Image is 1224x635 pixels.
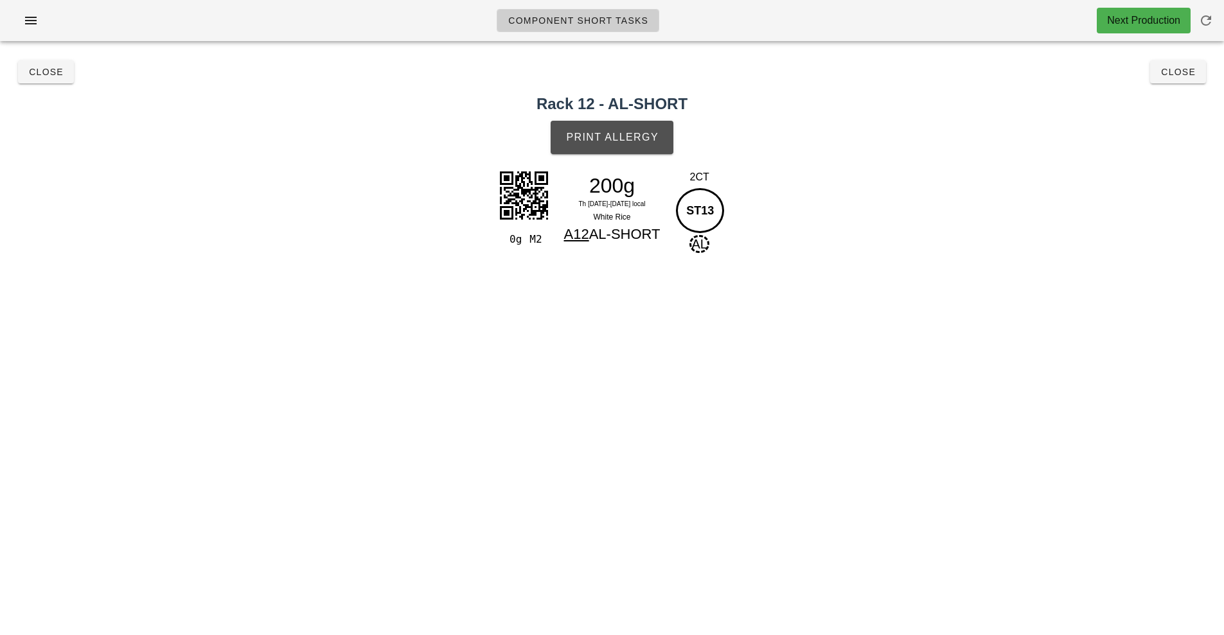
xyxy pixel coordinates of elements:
span: Print Allergy [565,132,659,143]
span: AL [689,235,709,253]
span: Component Short Tasks [508,15,648,26]
button: Print Allergy [551,121,673,154]
span: AL-SHORT [589,226,661,242]
div: M2 [524,231,551,248]
span: A12 [564,226,589,242]
div: 200g [556,176,668,195]
div: White Rice [556,211,668,223]
div: 2CT [673,170,726,185]
span: Close [28,67,64,77]
span: Th [DATE]-[DATE] local [578,200,645,207]
div: ST13 [676,188,724,233]
img: 1ZMg7Ao5UbhHSRUL2+YHMnS4rQM4hkAyZw3Zr5xCyBdvcohAyh+3WziFkC7a5RSFkDtutnUPIFmxzi0LIHLZbO4eQLdjmFoWQ... [492,163,556,227]
span: Close [1160,67,1196,77]
div: Next Production [1107,13,1180,28]
button: Close [1150,60,1206,83]
div: 0g [498,231,524,248]
a: Component Short Tasks [497,9,659,32]
h2: Rack 12 - AL-SHORT [8,92,1216,116]
button: Close [18,60,74,83]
